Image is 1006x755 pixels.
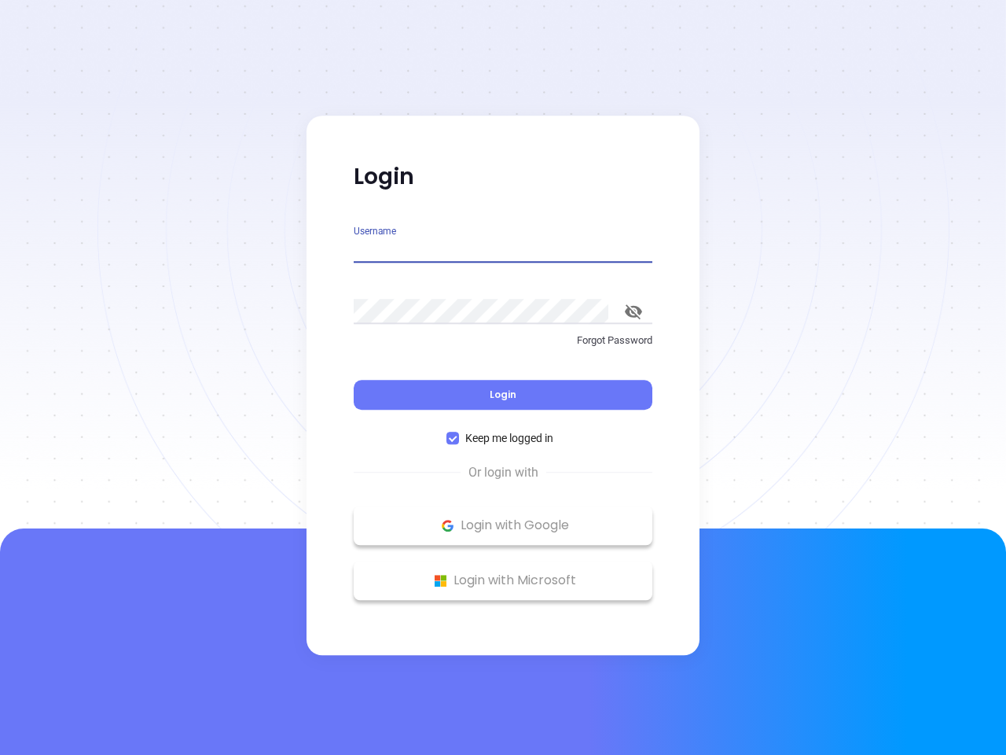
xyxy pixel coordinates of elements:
[354,333,652,348] p: Forgot Password
[354,506,652,545] button: Google Logo Login with Google
[490,388,516,401] span: Login
[438,516,457,536] img: Google Logo
[362,514,644,537] p: Login with Google
[354,380,652,410] button: Login
[615,293,652,330] button: toggle password visibility
[459,429,560,447] span: Keep me logged in
[431,571,450,591] img: Microsoft Logo
[354,561,652,600] button: Microsoft Logo Login with Microsoft
[354,333,652,361] a: Forgot Password
[362,569,644,592] p: Login with Microsoft
[354,226,396,236] label: Username
[461,463,546,482] span: Or login with
[354,163,652,191] p: Login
